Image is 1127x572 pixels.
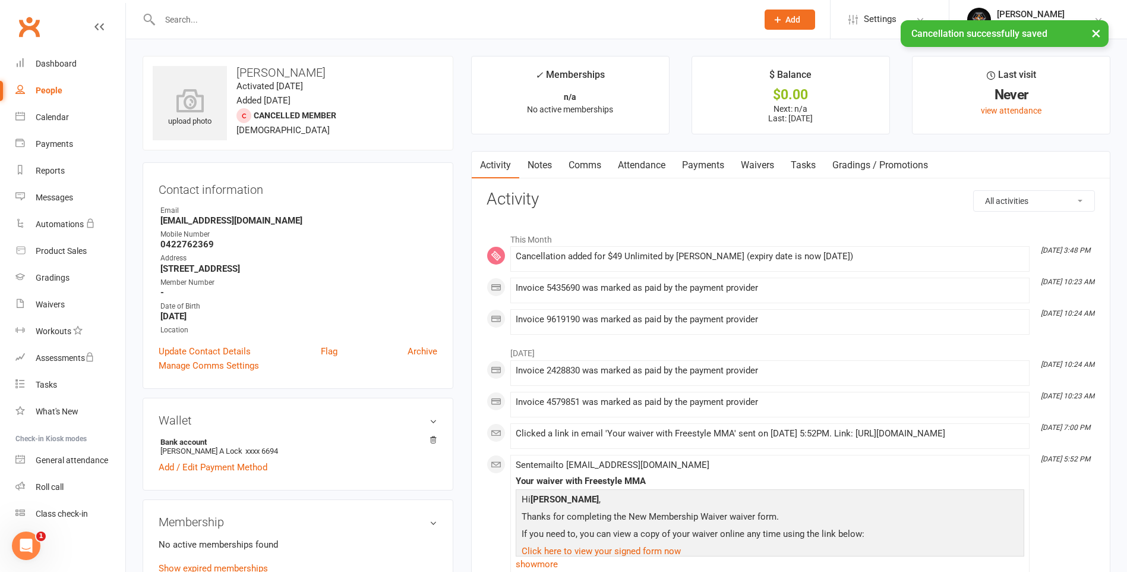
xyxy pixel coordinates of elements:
a: Waivers [15,291,125,318]
p: Thanks for completing the New Membership Waiver waiver form. [519,510,1021,527]
div: Waivers [36,300,65,309]
div: People [36,86,62,95]
time: Activated [DATE] [236,81,303,92]
a: What's New [15,398,125,425]
p: No active memberships found [159,538,437,552]
div: Tasks [36,380,57,389]
a: Automations [15,211,125,238]
button: × [1085,20,1107,46]
strong: n/a [564,92,576,102]
div: $ Balance [769,67,812,89]
a: Click here to view your signed form now [522,546,681,557]
i: [DATE] 10:23 AM [1041,278,1094,286]
strong: Bank account [160,438,431,447]
button: Add [765,10,815,30]
span: [DEMOGRAPHIC_DATA] [236,125,330,136]
a: Notes [519,152,560,179]
a: Waivers [733,152,782,179]
a: People [15,77,125,104]
a: Workouts [15,318,125,345]
h3: Wallet [159,414,437,427]
span: 1 [36,532,46,541]
p: Hi , [519,492,1021,510]
div: Cancellation successfully saved [901,20,1109,47]
a: Gradings [15,265,125,291]
a: Messages [15,184,125,211]
a: Assessments [15,345,125,372]
time: Added [DATE] [236,95,291,106]
a: Tasks [15,372,125,398]
div: upload photo [153,89,227,128]
div: Never [923,89,1099,101]
i: [DATE] 5:52 PM [1041,455,1090,463]
div: Calendar [36,112,69,122]
strong: [PERSON_NAME] [531,494,599,505]
div: Assessments [36,353,94,363]
span: No active memberships [527,105,613,114]
a: Manage Comms Settings [159,359,259,373]
div: Dashboard [36,59,77,68]
a: Roll call [15,474,125,501]
i: [DATE] 3:48 PM [1041,246,1090,254]
div: Invoice 9619190 was marked as paid by the payment provider [516,315,1024,325]
div: Roll call [36,482,64,492]
div: Date of Birth [160,301,437,312]
span: Cancelled member [254,111,336,120]
strong: - [160,287,437,298]
div: What's New [36,407,78,416]
span: Settings [864,6,896,33]
a: Gradings / Promotions [824,152,936,179]
a: Dashboard [15,51,125,77]
a: Activity [472,152,519,179]
a: Payments [674,152,733,179]
h3: Activity [487,190,1095,209]
div: Invoice 5435690 was marked as paid by the payment provider [516,283,1024,293]
a: view attendance [981,106,1041,115]
div: Automations [36,219,84,229]
li: This Month [487,227,1095,246]
i: [DATE] 7:00 PM [1041,423,1090,432]
div: Invoice 4579851 was marked as paid by the payment provider [516,397,1024,407]
strong: [STREET_ADDRESS] [160,263,437,274]
a: Tasks [782,152,824,179]
a: Product Sales [15,238,125,265]
div: Class check-in [36,509,88,518]
a: Class kiosk mode [15,501,125,527]
iframe: Intercom live chat [12,532,40,560]
span: Sent email to [EMAIL_ADDRESS][DOMAIN_NAME] [516,460,709,470]
a: Comms [560,152,610,179]
a: Clubworx [14,12,44,42]
div: Payments [36,139,73,149]
a: Archive [408,344,437,359]
div: Mobile Number [160,229,437,240]
div: Address [160,253,437,264]
div: Last visit [987,67,1036,89]
input: Search... [156,11,749,28]
div: Location [160,325,437,336]
span: xxxx 6694 [245,447,278,455]
a: Payments [15,131,125,158]
div: $0.00 [703,89,879,101]
img: thumb_image1660268831.png [967,8,991,32]
div: Your waiver with Freestyle MMA [516,476,1024,486]
p: Next: n/a Last: [DATE] [703,104,879,123]
div: Product Sales [36,246,87,256]
div: Workouts [36,326,71,336]
h3: [PERSON_NAME] [153,66,443,79]
a: Add / Edit Payment Method [159,460,267,474]
div: Memberships [535,67,605,89]
h3: Membership [159,516,437,529]
div: Cancellation added for $49 Unlimited by [PERSON_NAME] (expiry date is now [DATE]) [516,252,1024,262]
div: Gradings [36,273,70,282]
strong: [DATE] [160,311,437,322]
li: [DATE] [487,341,1095,360]
i: ✓ [535,70,543,81]
p: If you need to, you can view a copy of your waiver online any time using the link below: [519,527,1021,544]
div: Clicked a link in email 'Your waiver with Freestyle MMA' sent on [DATE] 5:52PM. Link: [URL][DOMAI... [516,429,1024,439]
li: [PERSON_NAME] A Lock [159,436,437,457]
i: [DATE] 10:24 AM [1041,309,1094,318]
div: Reports [36,166,65,175]
div: Email [160,205,437,216]
div: Freestyle MMA [997,20,1065,30]
a: Flag [321,344,337,359]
